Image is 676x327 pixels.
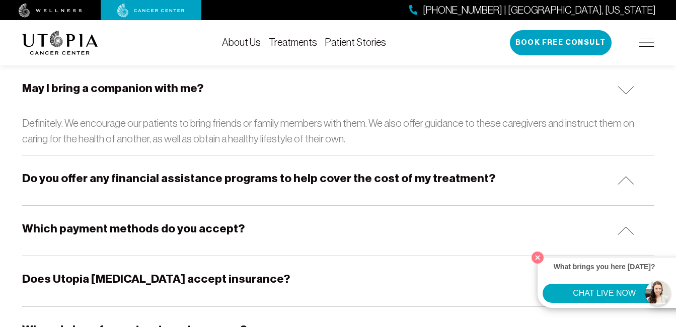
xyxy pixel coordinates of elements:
button: Close [529,249,546,266]
a: [PHONE_NUMBER] | [GEOGRAPHIC_DATA], [US_STATE] [409,3,656,18]
img: icon [618,226,634,235]
img: logo [22,31,98,55]
img: wellness [19,4,82,18]
button: CHAT LIVE NOW [543,284,666,303]
a: Patient Stories [325,37,386,48]
a: Treatments [269,37,317,48]
h5: Do you offer any financial assistance programs to help cover the cost of my treatment? [22,171,495,186]
img: icon [618,86,634,95]
img: cancer center [117,4,185,18]
img: icon [618,176,634,185]
a: About Us [222,37,261,48]
img: icon-hamburger [639,39,654,47]
p: Definitely. We encourage our patients to bring friends or family members with them. We also offer... [22,115,654,147]
button: Book Free Consult [510,30,612,55]
span: [PHONE_NUMBER] | [GEOGRAPHIC_DATA], [US_STATE] [423,3,656,18]
h5: May I bring a companion with me? [22,80,203,96]
h5: Does Utopia [MEDICAL_DATA] accept insurance? [22,271,290,287]
strong: What brings you here [DATE]? [554,263,655,271]
h5: Which payment methods do you accept? [22,221,245,236]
